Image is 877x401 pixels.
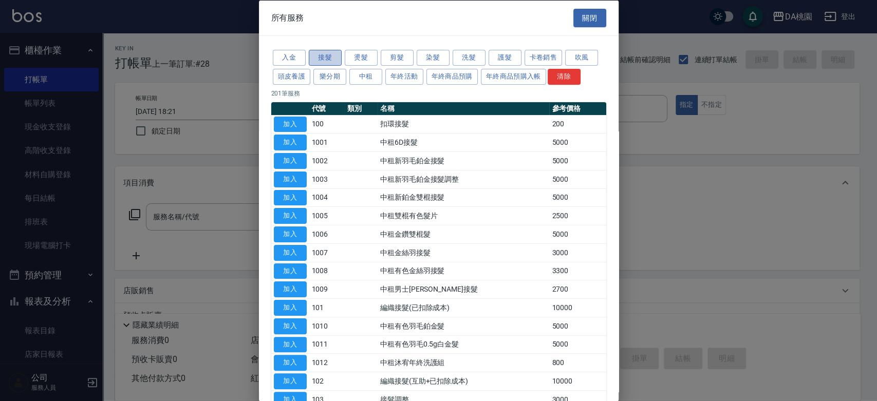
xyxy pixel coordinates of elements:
td: 中租6D接髮 [378,133,550,151]
td: 1008 [309,262,345,280]
td: 5000 [549,317,606,335]
td: 5000 [549,225,606,243]
td: 100 [309,115,345,133]
td: 1005 [309,206,345,225]
button: 加入 [274,244,307,260]
td: 1001 [309,133,345,151]
td: 5000 [549,170,606,188]
td: 102 [309,372,345,390]
button: 加入 [274,189,307,205]
th: 代號 [309,102,345,115]
th: 參考價格 [549,102,606,115]
button: 中租 [349,68,382,84]
td: 1010 [309,317,345,335]
button: 加入 [274,135,307,150]
td: 中租有色羽毛鉑金髮 [378,317,550,335]
td: 中租雙棍有色髮片 [378,206,550,225]
button: 卡卷銷售 [525,50,563,66]
td: 中租沐宥年終洗護組 [378,353,550,372]
td: 1009 [309,280,345,298]
td: 中租有色金絲羽接髮 [378,262,550,280]
td: 1002 [309,151,345,170]
td: 中租新羽毛鉑金接髮 [378,151,550,170]
button: 洗髮 [453,50,486,66]
td: 扣環接髮 [378,115,550,133]
span: 所有服務 [271,12,304,23]
td: 3300 [549,262,606,280]
td: 3000 [549,243,606,262]
button: 入金 [273,50,306,66]
button: 加入 [274,208,307,224]
td: 2500 [549,206,606,225]
th: 名稱 [378,102,550,115]
button: 年終商品預購 [426,68,478,84]
button: 加入 [274,226,307,242]
td: 1003 [309,170,345,188]
th: 類別 [345,102,377,115]
td: 5000 [549,335,606,354]
button: 加入 [274,336,307,352]
td: 5000 [549,133,606,151]
button: 頭皮養護 [273,68,311,84]
td: 10000 [549,372,606,390]
td: 1007 [309,243,345,262]
button: 樂分期 [313,68,346,84]
td: 1011 [309,335,345,354]
td: 101 [309,298,345,317]
td: 中租有色羽毛0.5g白金髮 [378,335,550,354]
td: 中租新羽毛鉑金接髮調整 [378,170,550,188]
td: 200 [549,115,606,133]
td: 5000 [549,188,606,207]
button: 吹風 [565,50,598,66]
td: 中租金絲羽接髮 [378,243,550,262]
td: 中租新鉑金雙棍接髮 [378,188,550,207]
button: 加入 [274,300,307,316]
td: 5000 [549,151,606,170]
button: 清除 [548,68,581,84]
button: 加入 [274,355,307,371]
button: 燙髮 [345,50,378,66]
button: 年終商品預購入帳 [481,68,546,84]
button: 染髮 [417,50,450,66]
td: 10000 [549,298,606,317]
td: 1006 [309,225,345,243]
button: 加入 [274,373,307,389]
button: 加入 [274,153,307,169]
td: 1004 [309,188,345,207]
p: 201 筆服務 [271,88,606,98]
button: 加入 [274,171,307,187]
button: 加入 [274,116,307,132]
td: 編織接髮(互助+已扣除成本) [378,372,550,390]
button: 護髮 [489,50,521,66]
button: 年終活動 [385,68,423,84]
td: 800 [549,353,606,372]
button: 加入 [274,318,307,334]
td: 中租金鑽雙棍髮 [378,225,550,243]
button: 接髮 [309,50,342,66]
button: 關閉 [573,8,606,27]
button: 剪髮 [381,50,414,66]
td: 2700 [549,280,606,298]
td: 編織接髮(已扣除成本) [378,298,550,317]
td: 1012 [309,353,345,372]
button: 加入 [274,281,307,297]
td: 中租男士[PERSON_NAME]接髮 [378,280,550,298]
button: 加入 [274,263,307,279]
